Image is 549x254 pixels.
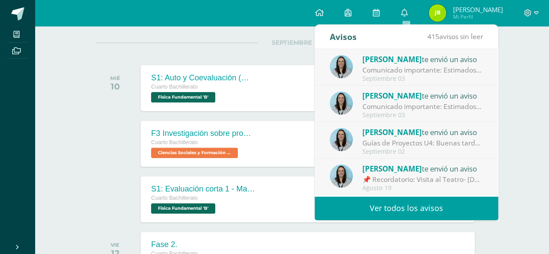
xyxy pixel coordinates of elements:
[427,32,483,41] span: avisos sin leer
[330,128,353,151] img: aed16db0a88ebd6752f21681ad1200a1.png
[362,65,483,75] div: Comunicado importante: Estimados padres de familia, Les compartimos información importante relaci...
[258,39,326,46] span: SEPTIEMBRE
[362,164,422,174] span: [PERSON_NAME]
[362,127,422,137] span: [PERSON_NAME]
[111,242,119,248] div: VIE
[429,4,446,22] img: b9e5c83ff430bae9e4fcf1ebb3a5e968.png
[151,84,197,90] span: Cuarto Bachillerato
[362,138,483,148] div: Guías de Proyectos U4: Buenas tardes padres de familia y estudiantes de 10o grado: Compartimos la...
[151,139,197,145] span: Cuarto Bachillerato
[362,112,483,119] div: Septiembre 03
[151,129,255,138] div: F3 Investigación sobre problemas de salud mental como fenómeno social
[453,13,503,20] span: Mi Perfil
[330,92,353,115] img: aed16db0a88ebd6752f21681ad1200a1.png
[362,185,483,192] div: Agosto 19
[330,55,353,78] img: aed16db0a88ebd6752f21681ad1200a1.png
[362,75,483,82] div: Septiembre 03
[362,53,483,65] div: te envió un aviso
[362,175,483,185] div: 📌 Recordatorio: Visita al Teatro- jueves 21 de agosto: Estimados estudiantes y padres de familia:...
[151,185,255,194] div: S1: Evaluación corta 1 - Magnesitmo y principios básicos.
[110,81,120,92] div: 10
[151,92,215,102] span: Física Fundamental 'B'
[330,165,353,188] img: aed16db0a88ebd6752f21681ad1200a1.png
[151,203,215,214] span: Física Fundamental 'B'
[362,126,483,138] div: te envió un aviso
[151,195,197,201] span: Cuarto Bachillerato
[362,54,422,64] span: [PERSON_NAME]
[151,240,197,249] div: Fase 2.
[362,148,483,155] div: Septiembre 02
[453,5,503,14] span: [PERSON_NAME]
[315,196,498,220] a: Ver todos los avisos
[362,163,483,174] div: te envió un aviso
[362,90,483,101] div: te envió un aviso
[362,102,483,112] div: Comunicado importante: Estimados padres de familia, Les compartimos información importante relaci...
[110,75,120,81] div: MIÉ
[427,32,439,41] span: 415
[330,25,357,49] div: Avisos
[151,148,238,158] span: Ciencias Sociales y Formación Ciudadana 'B'
[151,73,255,82] div: S1: Auto y Coevaluación (Magnetismo/Conceptos Básicos)
[362,91,422,101] span: [PERSON_NAME]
